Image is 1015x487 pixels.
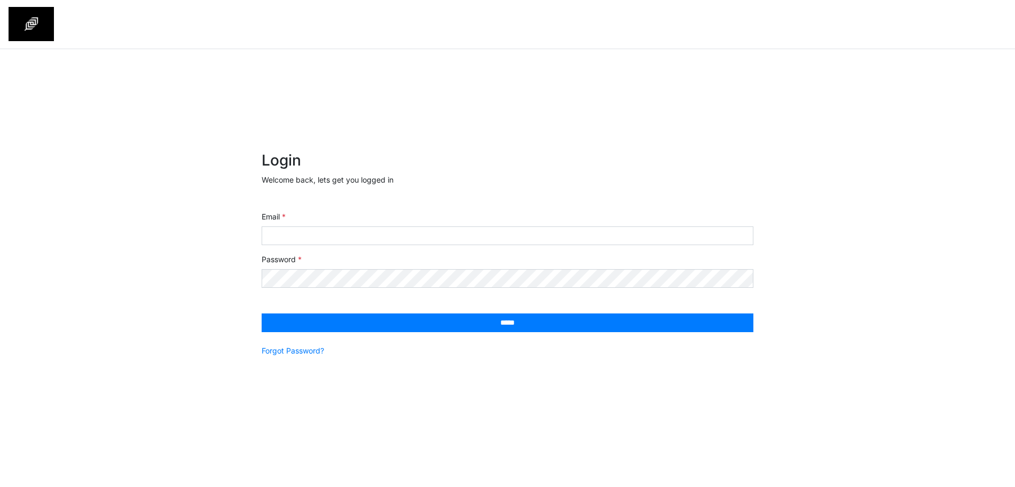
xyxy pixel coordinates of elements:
[262,345,324,356] a: Forgot Password?
[9,7,54,41] img: spp logo
[262,152,753,170] h2: Login
[262,211,286,222] label: Email
[262,254,302,265] label: Password
[262,174,753,185] p: Welcome back, lets get you logged in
